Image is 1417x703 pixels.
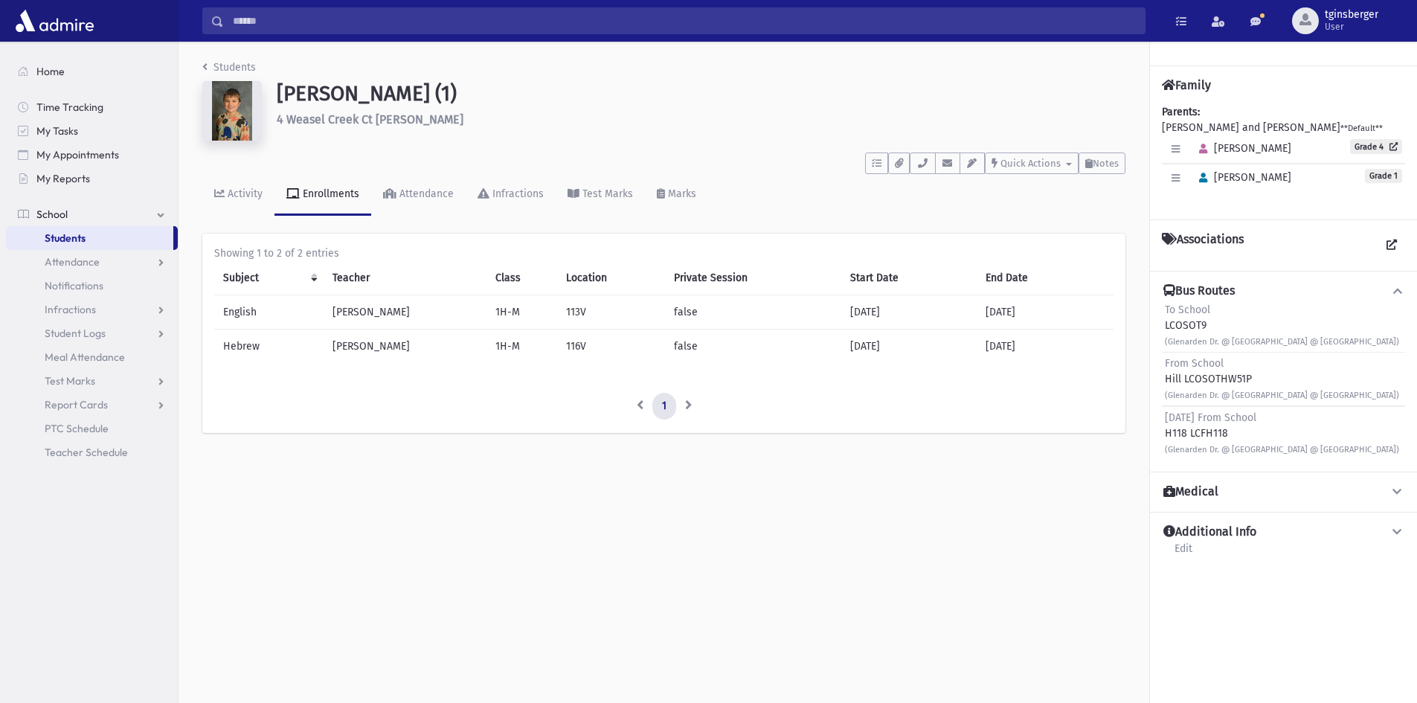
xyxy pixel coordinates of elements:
[841,295,977,330] td: [DATE]
[1000,158,1061,169] span: Quick Actions
[324,330,486,364] td: [PERSON_NAME]
[1192,142,1291,155] span: [PERSON_NAME]
[6,60,178,83] a: Home
[1162,484,1405,500] button: Medical
[1192,171,1291,184] span: [PERSON_NAME]
[202,60,256,81] nav: breadcrumb
[557,330,665,364] td: 116V
[214,245,1114,261] div: Showing 1 to 2 of 2 entries
[1163,484,1218,500] h4: Medical
[1165,411,1256,424] span: [DATE] From School
[486,261,557,295] th: Class
[1325,9,1378,21] span: tginsberger
[1350,139,1402,154] a: Grade 4
[45,350,125,364] span: Meal Attendance
[1165,357,1224,370] span: From School
[225,187,263,200] div: Activity
[6,345,178,369] a: Meal Attendance
[486,330,557,364] td: 1H-M
[36,172,90,185] span: My Reports
[1378,232,1405,259] a: View all Associations
[6,393,178,417] a: Report Cards
[6,440,178,464] a: Teacher Schedule
[6,417,178,440] a: PTC Schedule
[1079,153,1125,174] button: Notes
[45,327,106,340] span: Student Logs
[214,330,324,364] td: Hebrew
[1325,21,1378,33] span: User
[1162,78,1211,92] h4: Family
[36,148,119,161] span: My Appointments
[489,187,544,200] div: Infractions
[977,330,1114,364] td: [DATE]
[6,298,178,321] a: Infractions
[977,261,1114,295] th: End Date
[396,187,454,200] div: Attendance
[665,295,841,330] td: false
[1165,445,1399,455] small: (Glenarden Dr. @ [GEOGRAPHIC_DATA] @ [GEOGRAPHIC_DATA])
[557,261,665,295] th: Location
[1162,283,1405,299] button: Bus Routes
[665,330,841,364] td: false
[1365,169,1402,183] span: Grade 1
[1162,106,1200,118] b: Parents:
[1174,540,1193,567] a: Edit
[371,174,466,216] a: Attendance
[1165,302,1399,349] div: LCOSOT9
[841,330,977,364] td: [DATE]
[6,95,178,119] a: Time Tracking
[12,6,97,36] img: AdmirePro
[665,261,841,295] th: Private Session
[300,187,359,200] div: Enrollments
[277,81,1125,106] h1: [PERSON_NAME] (1)
[36,124,78,138] span: My Tasks
[45,374,95,388] span: Test Marks
[6,119,178,143] a: My Tasks
[324,295,486,330] td: [PERSON_NAME]
[1165,391,1399,400] small: (Glenarden Dr. @ [GEOGRAPHIC_DATA] @ [GEOGRAPHIC_DATA])
[324,261,486,295] th: Teacher
[6,369,178,393] a: Test Marks
[202,174,274,216] a: Activity
[214,261,324,295] th: Subject
[466,174,556,216] a: Infractions
[1162,104,1405,208] div: [PERSON_NAME] and [PERSON_NAME]
[224,7,1145,34] input: Search
[841,261,977,295] th: Start Date
[45,422,109,435] span: PTC Schedule
[6,274,178,298] a: Notifications
[6,143,178,167] a: My Appointments
[1163,524,1256,540] h4: Additional Info
[45,255,100,269] span: Attendance
[45,279,103,292] span: Notifications
[6,250,178,274] a: Attendance
[1162,232,1244,259] h4: Associations
[556,174,645,216] a: Test Marks
[45,398,108,411] span: Report Cards
[6,226,173,250] a: Students
[1165,304,1210,316] span: To School
[36,100,103,114] span: Time Tracking
[6,321,178,345] a: Student Logs
[486,295,557,330] td: 1H-M
[6,167,178,190] a: My Reports
[1165,410,1399,457] div: H118 LCFH118
[277,112,1125,126] h6: 4 Weasel Creek Ct [PERSON_NAME]
[45,231,86,245] span: Students
[645,174,708,216] a: Marks
[274,174,371,216] a: Enrollments
[579,187,633,200] div: Test Marks
[1165,356,1399,402] div: Hill LCOSOTHW51P
[45,303,96,316] span: Infractions
[36,65,65,78] span: Home
[557,295,665,330] td: 113V
[665,187,696,200] div: Marks
[977,295,1114,330] td: [DATE]
[1163,283,1235,299] h4: Bus Routes
[36,208,68,221] span: School
[6,202,178,226] a: School
[45,446,128,459] span: Teacher Schedule
[202,61,256,74] a: Students
[985,153,1079,174] button: Quick Actions
[1093,158,1119,169] span: Notes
